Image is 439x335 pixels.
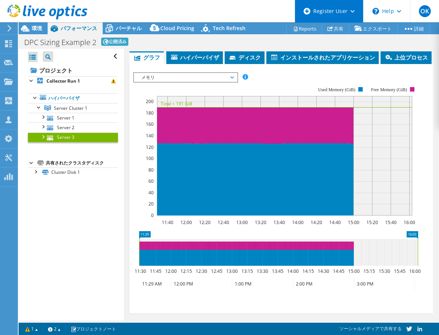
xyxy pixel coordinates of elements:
a: プロジェクトノート [65,324,121,334]
a: Server Cluster 1 [28,103,118,113]
text: 80 [148,167,154,173]
text: 13:00 [226,268,237,274]
text: 20 [148,201,154,207]
span: 上位プロセス [384,54,428,61]
span: Tech Refresh [213,25,246,32]
text: 12:30 [195,268,207,274]
text: 0 [151,212,154,218]
text: 15:20 [366,219,378,226]
span: グラフ [133,54,160,61]
text: 13:00 [236,219,247,226]
a: Server 1 [28,113,118,122]
b: Collector Run 1 [47,78,80,84]
a: プロジェクト [28,64,118,76]
span: パフォーマンス [61,25,97,32]
text: 12:15 [180,268,192,274]
text: 14:00 [287,268,298,274]
span: メモリ [138,73,233,82]
div: 共有されたクラスタディスク [46,159,118,167]
text: 140 [146,133,154,139]
text: 60 [148,178,154,184]
span: OK [419,5,431,17]
span: Cloud Pricing [160,25,194,32]
a: Collector Run 1 [28,76,118,86]
svg: \n [372,8,379,15]
text: 14:45 [333,268,344,274]
a: Server 3 [28,133,118,142]
text: 14:00 [292,219,303,226]
span: 環境 [32,25,42,32]
text: 15:15 [363,268,375,274]
text: 16:00 [403,219,415,226]
text: 15:00 [347,219,359,226]
text: 11:45 [150,268,161,274]
text: 13:15 [241,268,253,274]
a: Server 2 [28,122,118,132]
text: 200 [146,98,154,105]
span: ソーシャルメディアで共有する [339,325,402,332]
a: 共有 [322,23,349,34]
text: 12:40 [217,219,229,226]
text: 12:00 [180,219,192,226]
text: 14:15 [302,268,314,274]
text: 13:30 [256,268,268,274]
span: バーチャル [116,25,142,32]
text: 15:30 [378,268,390,274]
text: 12:00 [165,268,176,274]
text: 12:45 [211,268,222,274]
text: 16:00 [409,268,420,274]
a: エクスポート [349,23,398,34]
a: ハイパーバイザ [28,93,118,103]
text: 13:45 [272,268,283,274]
text: 160 [146,121,154,127]
span: Server Cluster 1 [54,105,87,111]
h1: DPC Sizing Example 2 [24,39,96,46]
text: 100 [146,155,154,162]
span: ハイパーバイザ [170,54,219,61]
text: 14:40 [329,219,340,226]
text: 14:30 [317,268,329,274]
text: 120 [146,144,154,150]
text: 40 [148,189,154,196]
text: Used Memory (GiB) [318,87,355,92]
text: 15:40 [385,219,396,226]
span: インストールされたアプリケーション [270,54,375,61]
a: 2 [43,324,66,334]
text: Free Memory (GiB) [371,87,407,92]
text: 13:20 [254,219,266,226]
text: Total = 191 GiB [161,100,192,107]
text: 11:30 [134,268,146,274]
text: 12:20 [199,219,210,226]
a: 詳細 [397,23,430,34]
a: 1 [20,324,43,334]
text: 15:00 [348,268,359,274]
a: Reports [286,23,322,34]
text: 14:20 [310,219,322,226]
text: 180 [146,110,154,116]
a: Cluster Disk 1 [28,167,118,177]
text: 13:40 [273,219,285,226]
text: 15:45 [394,268,405,274]
text: 11:40 [161,219,173,226]
span: 公開済み [101,38,128,46]
span: ディスク [228,54,261,61]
